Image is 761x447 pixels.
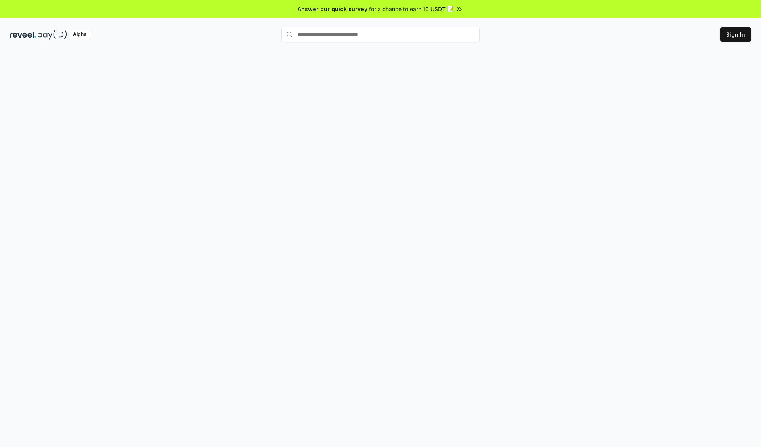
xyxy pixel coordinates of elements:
img: reveel_dark [10,30,36,40]
span: Answer our quick survey [298,5,367,13]
span: for a chance to earn 10 USDT 📝 [369,5,454,13]
div: Alpha [69,30,91,40]
button: Sign In [720,27,751,42]
img: pay_id [38,30,67,40]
